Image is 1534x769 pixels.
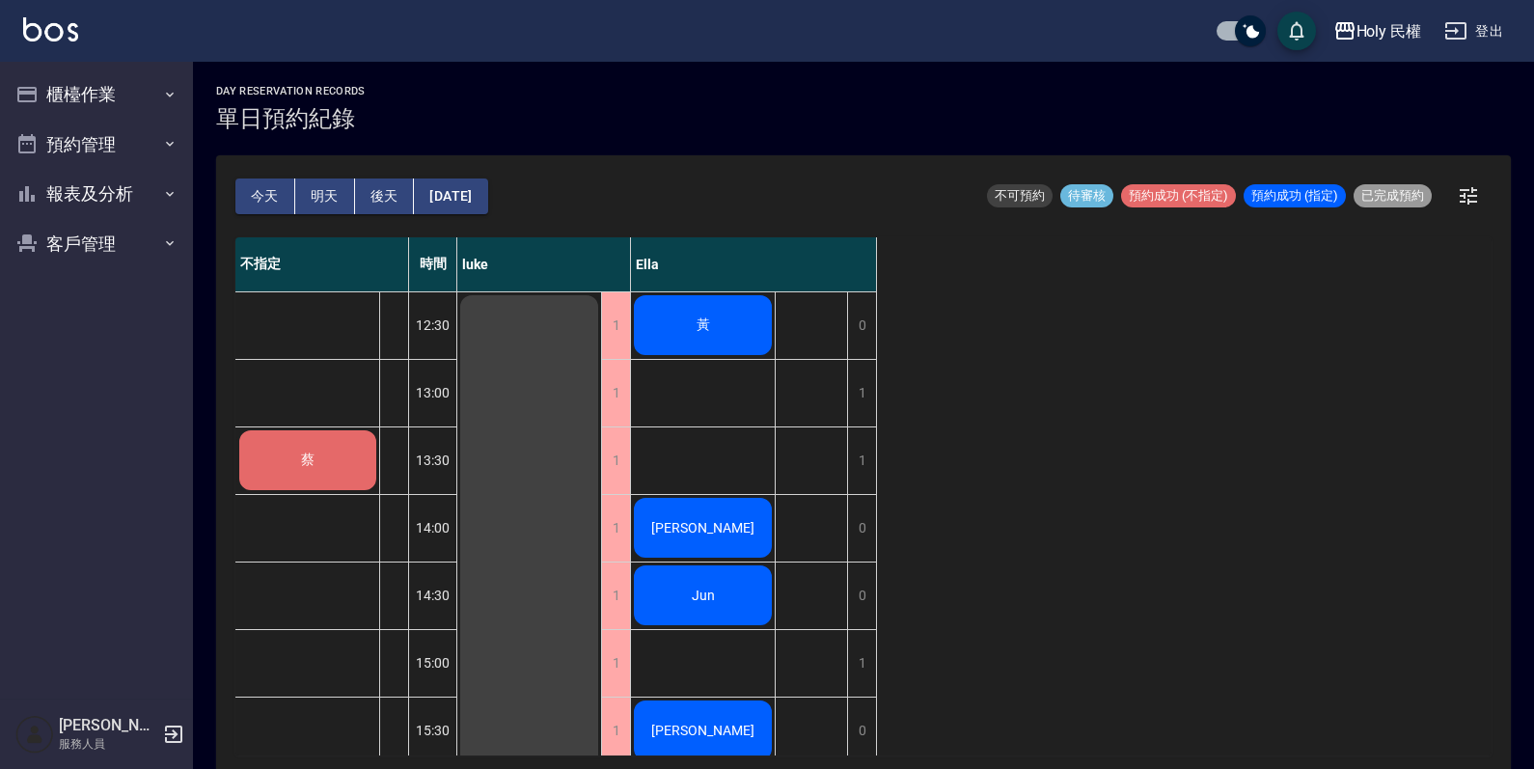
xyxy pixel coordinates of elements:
[847,563,876,629] div: 0
[1356,19,1422,43] div: Holy 民權
[1437,14,1511,49] button: 登出
[8,120,185,170] button: 預約管理
[601,360,630,426] div: 1
[601,495,630,562] div: 1
[847,360,876,426] div: 1
[1277,12,1316,50] button: save
[601,427,630,494] div: 1
[601,292,630,359] div: 1
[631,237,877,291] div: Ella
[297,452,318,469] span: 蔡
[847,495,876,562] div: 0
[8,219,185,269] button: 客戶管理
[409,237,457,291] div: 時間
[235,237,409,291] div: 不指定
[409,359,457,426] div: 13:00
[355,179,415,214] button: 後天
[8,169,185,219] button: 報表及分析
[1326,12,1430,51] button: Holy 民權
[1060,187,1113,205] span: 待審核
[15,715,54,754] img: Person
[409,697,457,764] div: 15:30
[847,292,876,359] div: 0
[647,723,758,738] span: [PERSON_NAME]
[59,735,157,753] p: 服務人員
[59,716,157,735] h5: [PERSON_NAME]
[847,427,876,494] div: 1
[409,426,457,494] div: 13:30
[693,316,714,334] span: 黃
[409,562,457,629] div: 14:30
[23,17,78,41] img: Logo
[987,187,1053,205] span: 不可預約
[409,494,457,562] div: 14:00
[601,563,630,629] div: 1
[847,630,876,697] div: 1
[1244,187,1346,205] span: 預約成功 (指定)
[457,237,631,291] div: luke
[847,698,876,764] div: 0
[409,629,457,697] div: 15:00
[8,69,185,120] button: 櫃檯作業
[409,291,457,359] div: 12:30
[216,105,366,132] h3: 單日預約紀錄
[1121,187,1236,205] span: 預約成功 (不指定)
[216,85,366,97] h2: day Reservation records
[601,630,630,697] div: 1
[414,179,487,214] button: [DATE]
[647,520,758,536] span: [PERSON_NAME]
[235,179,295,214] button: 今天
[601,698,630,764] div: 1
[688,588,719,603] span: Jun
[295,179,355,214] button: 明天
[1354,187,1432,205] span: 已完成預約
